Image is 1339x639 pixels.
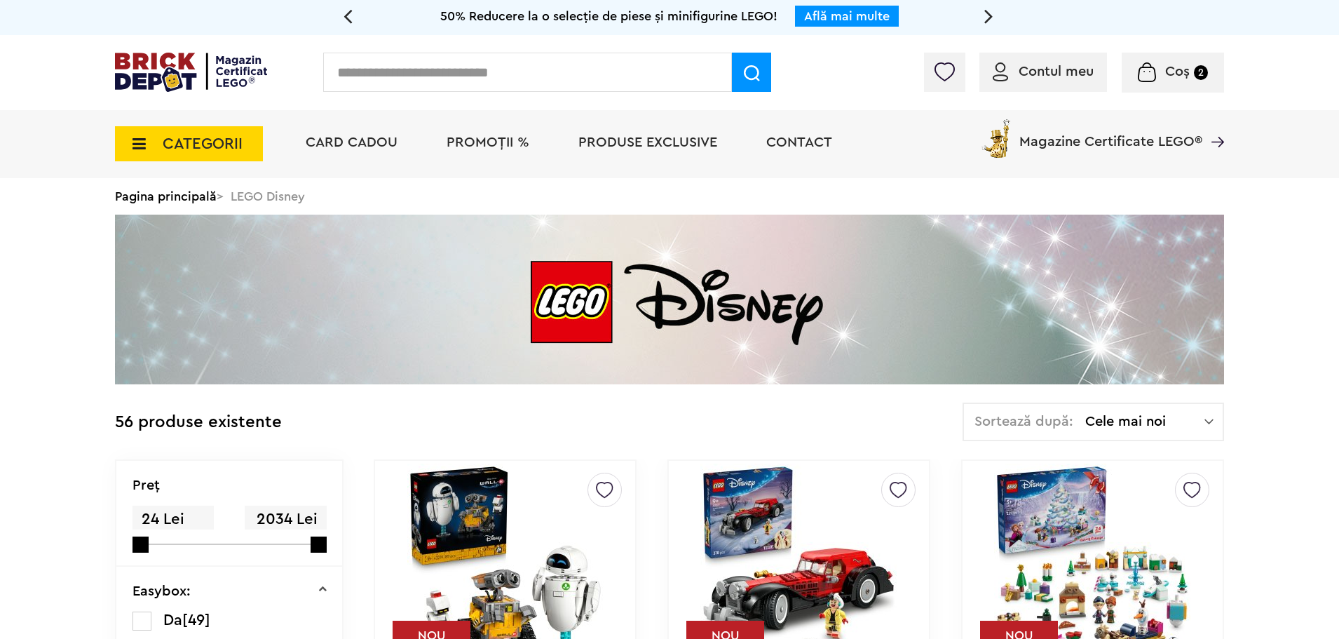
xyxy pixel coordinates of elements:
span: Coș [1165,65,1190,79]
p: Preţ [132,478,160,492]
span: CATEGORII [163,136,243,152]
span: Cele mai noi [1085,415,1204,429]
div: > LEGO Disney [115,178,1224,215]
a: Contul meu [993,65,1094,79]
a: PROMOȚII % [447,135,529,149]
a: Card Cadou [306,135,397,149]
a: Magazine Certificate LEGO® [1202,116,1224,130]
span: [49] [182,612,210,628]
a: Află mai multe [804,10,890,22]
span: Contul meu [1019,65,1094,79]
div: 56 produse existente [115,403,282,443]
span: Da [163,612,182,628]
span: Magazine Certificate LEGO® [1019,116,1202,149]
img: LEGO Disney [115,215,1224,384]
span: 24 Lei [132,506,214,533]
span: Sortează după: [974,415,1073,429]
span: 2034 Lei [245,506,326,533]
small: 2 [1194,65,1208,80]
p: Easybox: [132,584,191,598]
a: Pagina principală [115,190,217,203]
a: Contact [766,135,832,149]
a: Produse exclusive [578,135,717,149]
span: 50% Reducere la o selecție de piese și minifigurine LEGO! [440,10,777,22]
